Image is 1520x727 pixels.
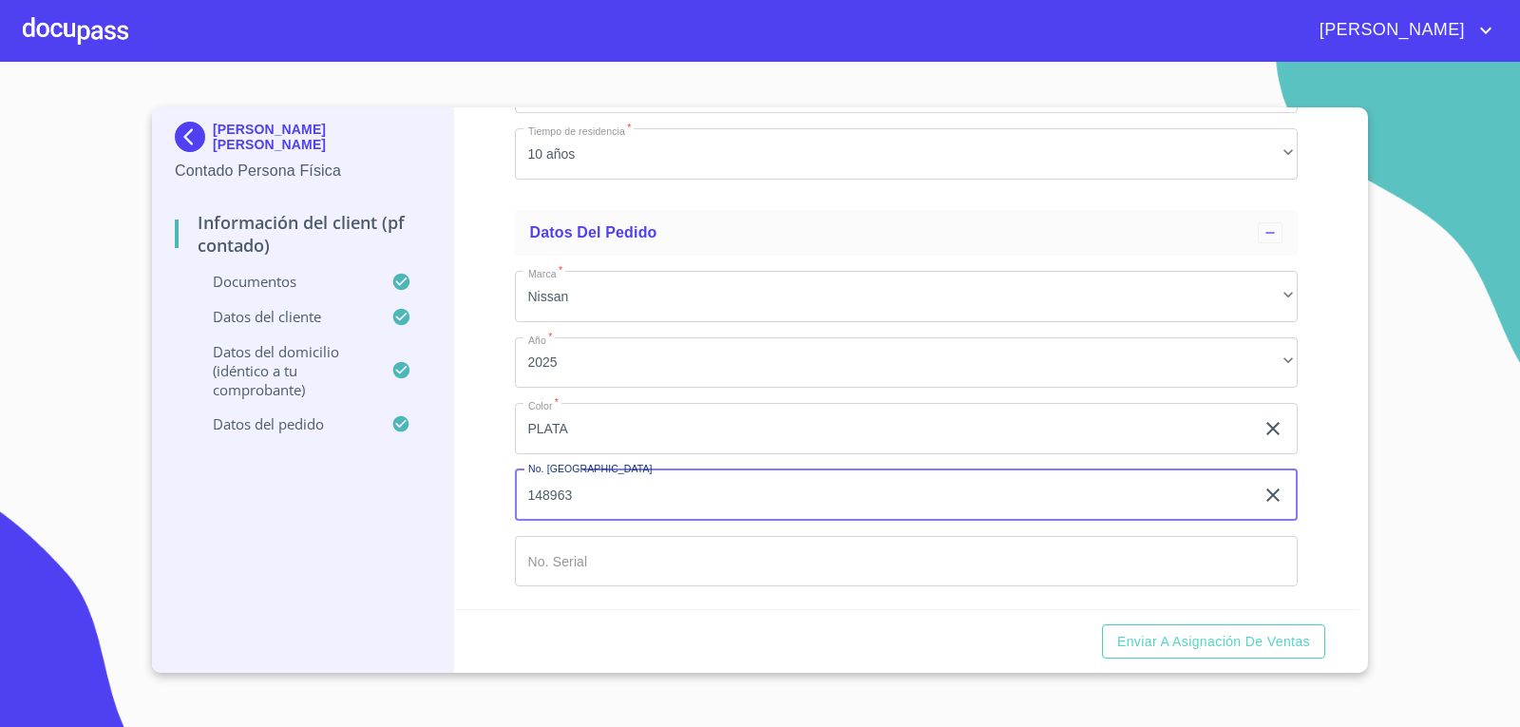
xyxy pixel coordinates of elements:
[530,224,657,240] span: Datos del pedido
[213,122,430,152] p: [PERSON_NAME] [PERSON_NAME]
[515,128,1299,180] div: 10 años
[515,271,1299,322] div: Nissan
[1305,15,1497,46] button: account of current user
[1305,15,1474,46] span: [PERSON_NAME]
[175,272,391,291] p: Documentos
[1262,484,1284,507] button: clear input
[1117,630,1310,654] span: Enviar a Asignación de Ventas
[515,210,1299,256] div: Datos del pedido
[175,122,213,152] img: Docupass spot blue
[175,414,391,433] p: Datos del pedido
[1262,417,1284,440] button: clear input
[175,307,391,326] p: Datos del cliente
[1102,624,1325,660] button: Enviar a Asignación de Ventas
[515,337,1299,389] div: 2025
[175,342,391,399] p: Datos del domicilio (idéntico a tu comprobante)
[175,122,430,160] div: [PERSON_NAME] [PERSON_NAME]
[175,160,430,182] p: Contado Persona Física
[175,211,430,257] p: Información del Client (PF contado)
